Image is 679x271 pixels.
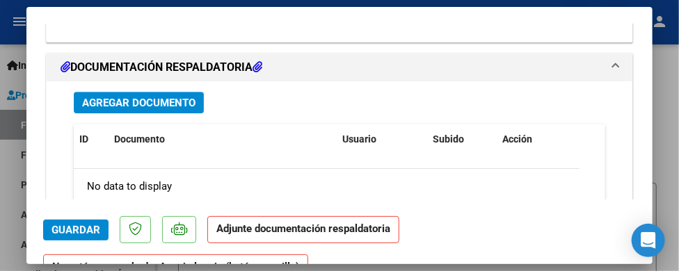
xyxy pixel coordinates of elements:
[74,92,204,113] button: Agregar Documento
[61,59,262,76] h1: DOCUMENTACIÓN RESPALDATORIA
[43,220,109,240] button: Guardar
[82,97,195,109] span: Agregar Documento
[497,124,566,154] datatable-header-cell: Acción
[109,124,337,154] datatable-header-cell: Documento
[79,133,88,145] span: ID
[74,124,109,154] datatable-header-cell: ID
[427,124,497,154] datatable-header-cell: Subido
[342,133,376,145] span: Usuario
[47,54,632,81] mat-expansion-panel-header: DOCUMENTACIÓN RESPALDATORIA
[632,224,665,257] div: Open Intercom Messenger
[502,133,532,145] span: Acción
[337,124,427,154] datatable-header-cell: Usuario
[216,222,390,235] strong: Adjunte documentación respaldatoria
[433,133,464,145] span: Subido
[74,169,580,204] div: No data to display
[114,133,165,145] span: Documento
[51,224,100,236] span: Guardar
